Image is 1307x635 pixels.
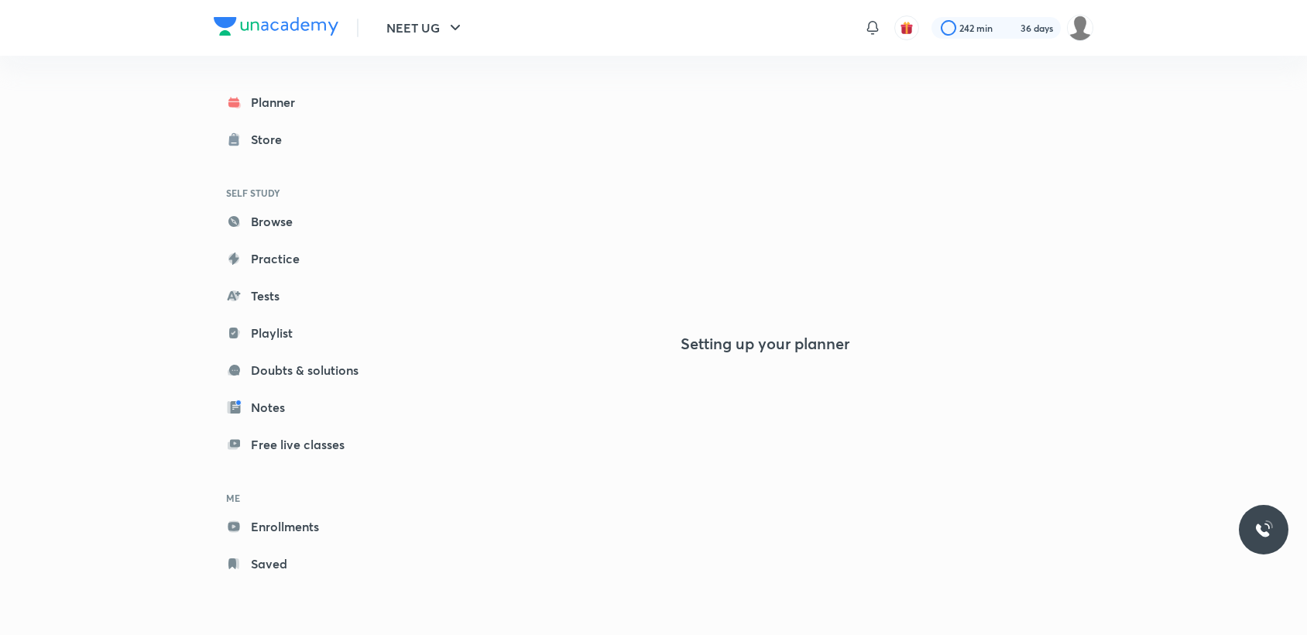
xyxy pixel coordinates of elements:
a: Enrollments [214,511,393,542]
img: avatar [900,21,914,35]
a: Playlist [214,317,393,348]
a: Saved [214,548,393,579]
h4: Setting up your planner [681,335,849,353]
a: Company Logo [214,17,338,39]
button: avatar [894,15,919,40]
h6: SELF STUDY [214,180,393,206]
img: streak [1002,20,1017,36]
a: Browse [214,206,393,237]
a: Notes [214,392,393,423]
a: Tests [214,280,393,311]
a: Free live classes [214,429,393,460]
div: Store [251,130,291,149]
a: Planner [214,87,393,118]
h6: ME [214,485,393,511]
a: Practice [214,243,393,274]
img: Payal [1067,15,1093,41]
img: ttu [1254,520,1273,539]
a: Store [214,124,393,155]
a: Doubts & solutions [214,355,393,386]
button: NEET UG [377,12,474,43]
img: Company Logo [214,17,338,36]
